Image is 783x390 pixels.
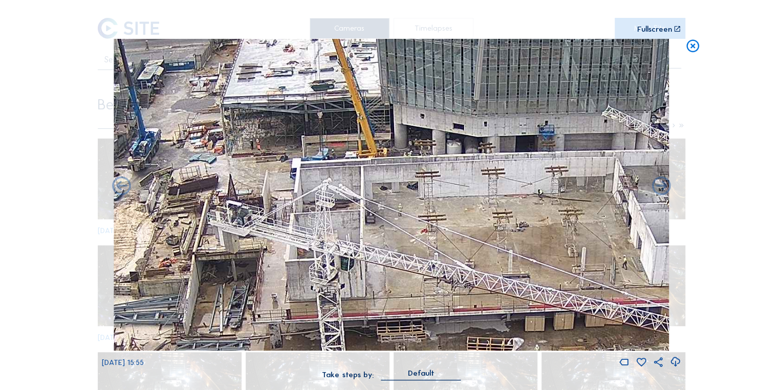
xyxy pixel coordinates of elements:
[637,26,672,33] div: Fullscreen
[408,369,434,378] div: Default
[102,358,144,367] span: [DATE] 15:55
[114,39,669,351] img: Image
[650,175,673,198] i: Back
[110,175,133,198] i: Forward
[322,371,373,379] div: Take steps by:
[381,369,461,380] div: Default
